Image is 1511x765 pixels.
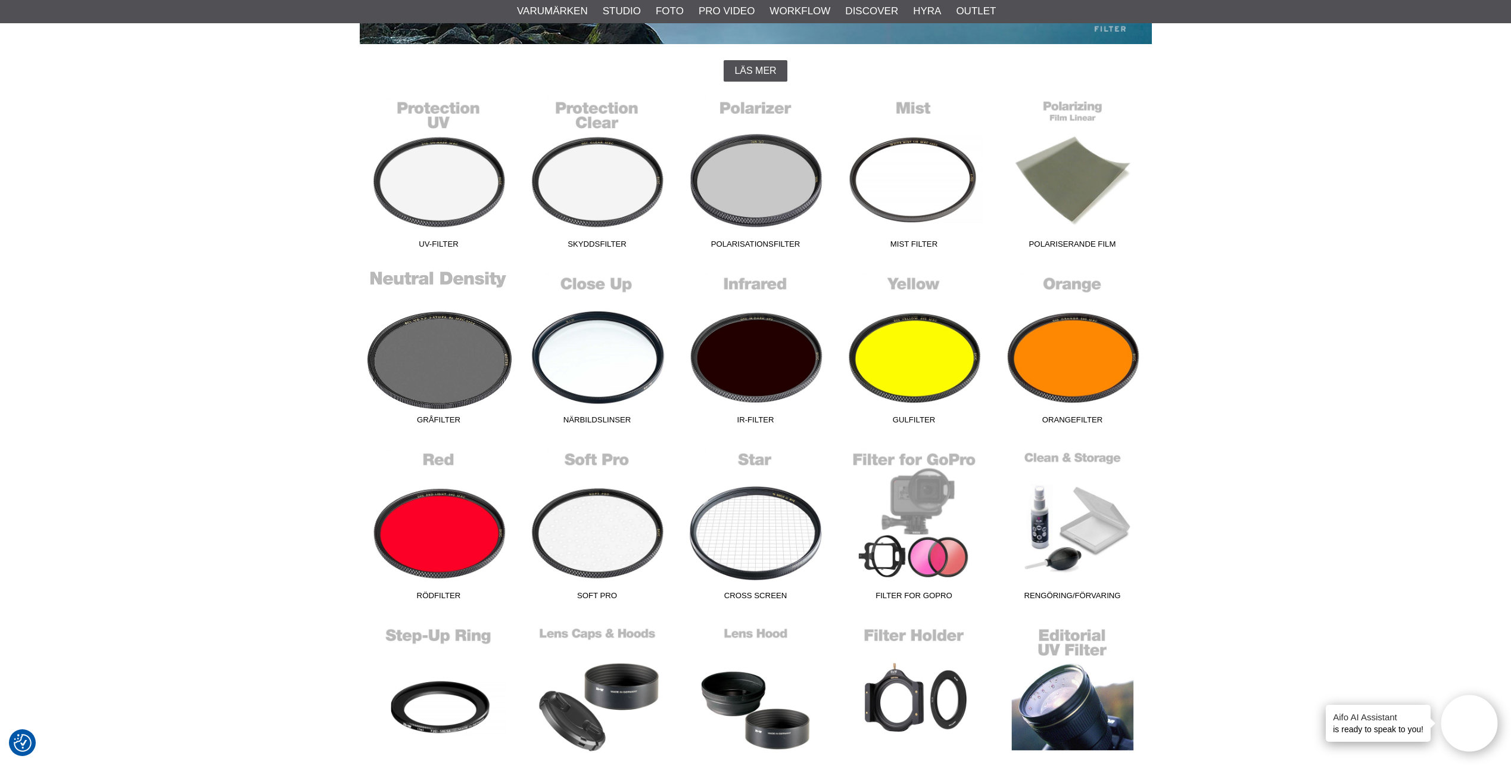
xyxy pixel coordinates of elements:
a: Pro Video [699,4,755,19]
a: Studio [603,4,641,19]
a: Polarisationsfilter [677,94,835,254]
span: Närbildslinser [518,414,677,430]
a: Skyddsfilter [518,94,677,254]
span: Gråfilter [360,414,518,430]
a: Närbildslinser [518,269,677,430]
a: Cross Screen [677,445,835,606]
a: Hyra [913,4,941,19]
span: Rödfilter [360,590,518,606]
span: Gulfilter [835,414,993,430]
span: IR-Filter [677,414,835,430]
a: Gulfilter [835,269,993,430]
a: Rengöring/Förvaring [993,445,1152,606]
span: Polarisationsfilter [677,238,835,254]
a: Polariserande film [993,94,1152,254]
a: Mist Filter [835,94,993,254]
a: Outlet [956,4,996,19]
span: Skyddsfilter [518,238,677,254]
span: UV-Filter [360,238,518,254]
span: Soft Pro [518,590,677,606]
span: Orangefilter [993,414,1152,430]
a: Foto [656,4,684,19]
span: Läs mer [734,66,776,76]
a: Filter for GoPro [835,445,993,606]
a: Gråfilter [360,269,518,430]
a: Orangefilter [993,269,1152,430]
a: Discover [845,4,898,19]
a: Varumärken [517,4,588,19]
a: Workflow [769,4,830,19]
a: Rödfilter [360,445,518,606]
span: Cross Screen [677,590,835,606]
img: Revisit consent button [14,734,32,752]
a: UV-Filter [360,94,518,254]
span: Rengöring/Förvaring [993,590,1152,606]
h4: Aifo AI Assistant [1333,711,1423,723]
button: Samtyckesinställningar [14,732,32,754]
div: is ready to speak to you! [1326,705,1431,742]
span: Polariserande film [993,238,1152,254]
a: IR-Filter [677,269,835,430]
a: Soft Pro [518,445,677,606]
span: Filter for GoPro [835,590,993,606]
span: Mist Filter [835,238,993,254]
